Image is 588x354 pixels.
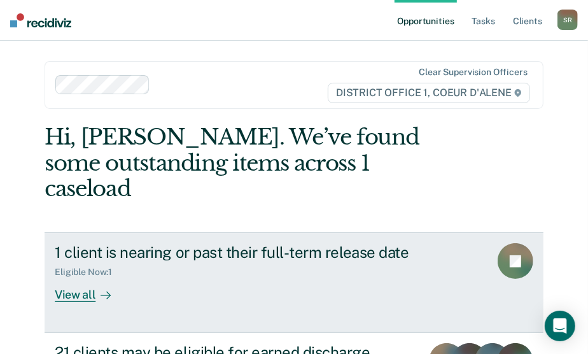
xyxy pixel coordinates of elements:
div: 1 client is nearing or past their full-term release date [55,243,480,262]
div: Clear supervision officers [419,67,527,78]
span: DISTRICT OFFICE 1, COEUR D'ALENE [328,83,530,103]
a: 1 client is nearing or past their full-term release dateEligible Now:1View all [45,232,543,333]
div: Eligible Now : 1 [55,267,122,278]
button: SR [557,10,578,30]
div: Open Intercom Messenger [545,311,575,341]
div: Hi, [PERSON_NAME]. We’ve found some outstanding items across 1 caseload [45,124,444,202]
div: S R [557,10,578,30]
img: Recidiviz [10,13,71,27]
div: View all [55,278,126,302]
